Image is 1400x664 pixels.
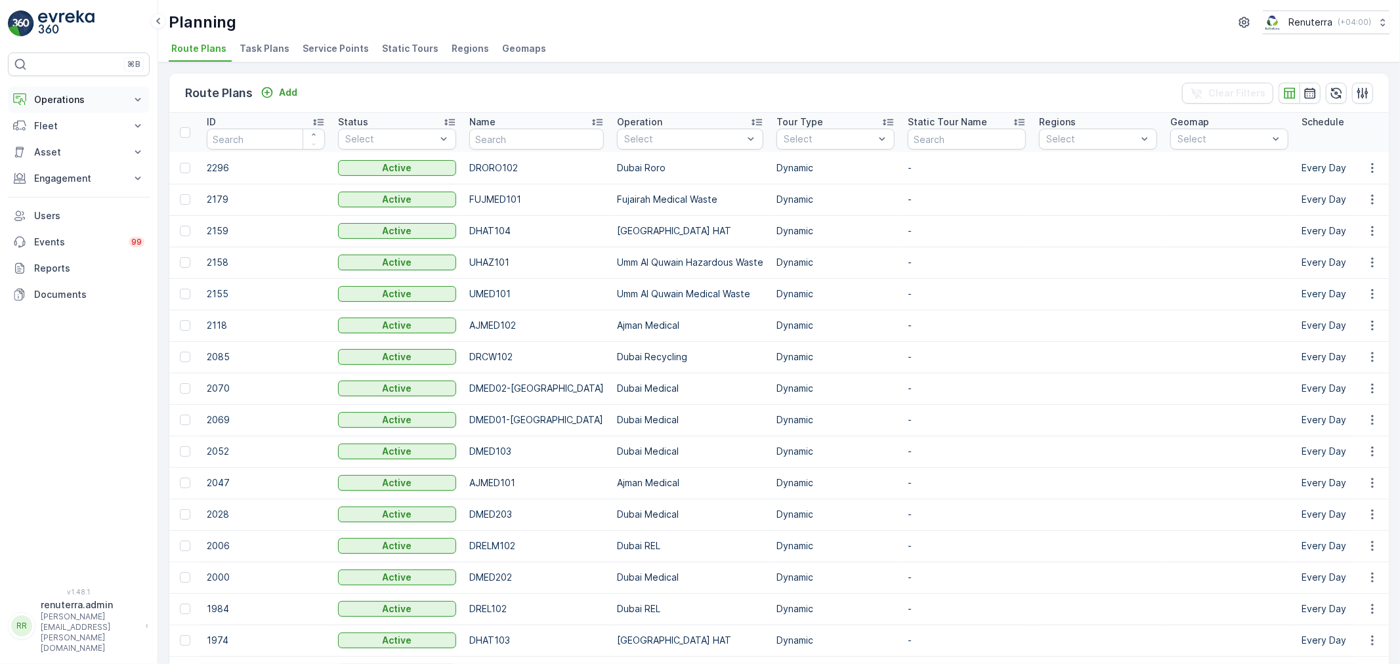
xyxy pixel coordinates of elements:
p: Active [383,256,412,269]
td: DRELM102 [463,530,610,562]
p: Active [383,193,412,206]
td: 2085 [200,341,331,373]
td: Dynamic [770,625,901,656]
p: Active [383,508,412,521]
td: 2118 [200,310,331,341]
p: - [908,508,1026,521]
p: Active [383,413,412,426]
p: renuterra.admin [41,598,139,612]
td: Dynamic [770,247,901,278]
p: - [908,256,1026,269]
td: Dynamic [770,310,901,341]
p: Route Plans [185,84,253,102]
a: Reports [8,255,150,281]
td: Dubai Medical [610,404,770,436]
a: Events99 [8,229,150,255]
p: - [908,413,1026,426]
p: Add [279,86,297,99]
a: Users [8,203,150,229]
td: DRCW102 [463,341,610,373]
button: Active [338,286,456,302]
p: - [908,319,1026,332]
td: DHAT104 [463,215,610,247]
td: 2006 [200,530,331,562]
p: Name [469,115,496,129]
p: - [908,287,1026,301]
p: Engagement [34,172,123,185]
td: 2069 [200,404,331,436]
div: Toggle Row Selected [180,415,190,425]
button: Active [338,192,456,207]
input: Search [207,129,325,150]
p: - [908,571,1026,584]
div: Toggle Row Selected [180,163,190,173]
p: Select [1177,133,1268,146]
p: Active [383,382,412,395]
td: Dubai Medical [610,562,770,593]
button: Engagement [8,165,150,192]
div: Toggle Row Selected [180,383,190,394]
td: Dynamic [770,499,901,530]
p: Events [34,236,121,249]
td: 2179 [200,184,331,215]
button: Active [338,349,456,365]
p: Active [383,350,412,363]
td: Fujairah Medical Waste [610,184,770,215]
p: Static Tour Name [908,115,987,129]
p: - [908,193,1026,206]
span: Service Points [303,42,369,55]
td: 1984 [200,593,331,625]
td: 2047 [200,467,331,499]
button: RRrenuterra.admin[PERSON_NAME][EMAIL_ADDRESS][PERSON_NAME][DOMAIN_NAME] [8,598,150,654]
td: Dynamic [770,215,901,247]
td: UHAZ101 [463,247,610,278]
td: Dynamic [770,184,901,215]
button: Fleet [8,113,150,139]
button: Active [338,538,456,554]
button: Clear Filters [1182,83,1273,104]
input: Search [908,129,1026,150]
div: Toggle Row Selected [180,604,190,614]
td: DRORO102 [463,152,610,184]
div: Toggle Row Selected [180,352,190,362]
div: Toggle Row Selected [180,541,190,551]
button: Active [338,633,456,648]
td: Dubai Medical [610,373,770,404]
button: Active [338,570,456,585]
div: Toggle Row Selected [180,572,190,583]
p: Select [345,133,436,146]
img: Screenshot_2024-07-26_at_13.33.01.png [1263,15,1283,30]
p: Planning [169,12,236,33]
p: ⌘B [127,59,140,70]
td: DHAT103 [463,625,610,656]
div: Toggle Row Selected [180,478,190,488]
button: Active [338,381,456,396]
td: DMED01-[GEOGRAPHIC_DATA] [463,404,610,436]
td: Dubai Roro [610,152,770,184]
img: logo_light-DOdMpM7g.png [38,10,95,37]
td: Umm Al Quwain Medical Waste [610,278,770,310]
button: Active [338,507,456,522]
div: Toggle Row Selected [180,257,190,268]
p: Active [383,539,412,552]
img: logo [8,10,34,37]
td: Dynamic [770,341,901,373]
td: Dynamic [770,530,901,562]
td: 2052 [200,436,331,467]
p: Tour Type [776,115,823,129]
td: 2028 [200,499,331,530]
td: Umm Al Quwain Hazardous Waste [610,247,770,278]
button: Add [255,85,303,100]
button: Active [338,475,456,491]
button: Active [338,255,456,270]
button: Operations [8,87,150,113]
div: Toggle Row Selected [180,635,190,646]
div: RR [11,615,32,636]
p: [PERSON_NAME][EMAIL_ADDRESS][PERSON_NAME][DOMAIN_NAME] [41,612,139,654]
p: - [908,476,1026,489]
p: Select [624,133,743,146]
span: Regions [452,42,489,55]
td: Dynamic [770,593,901,625]
td: Ajman Medical [610,467,770,499]
td: 2158 [200,247,331,278]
